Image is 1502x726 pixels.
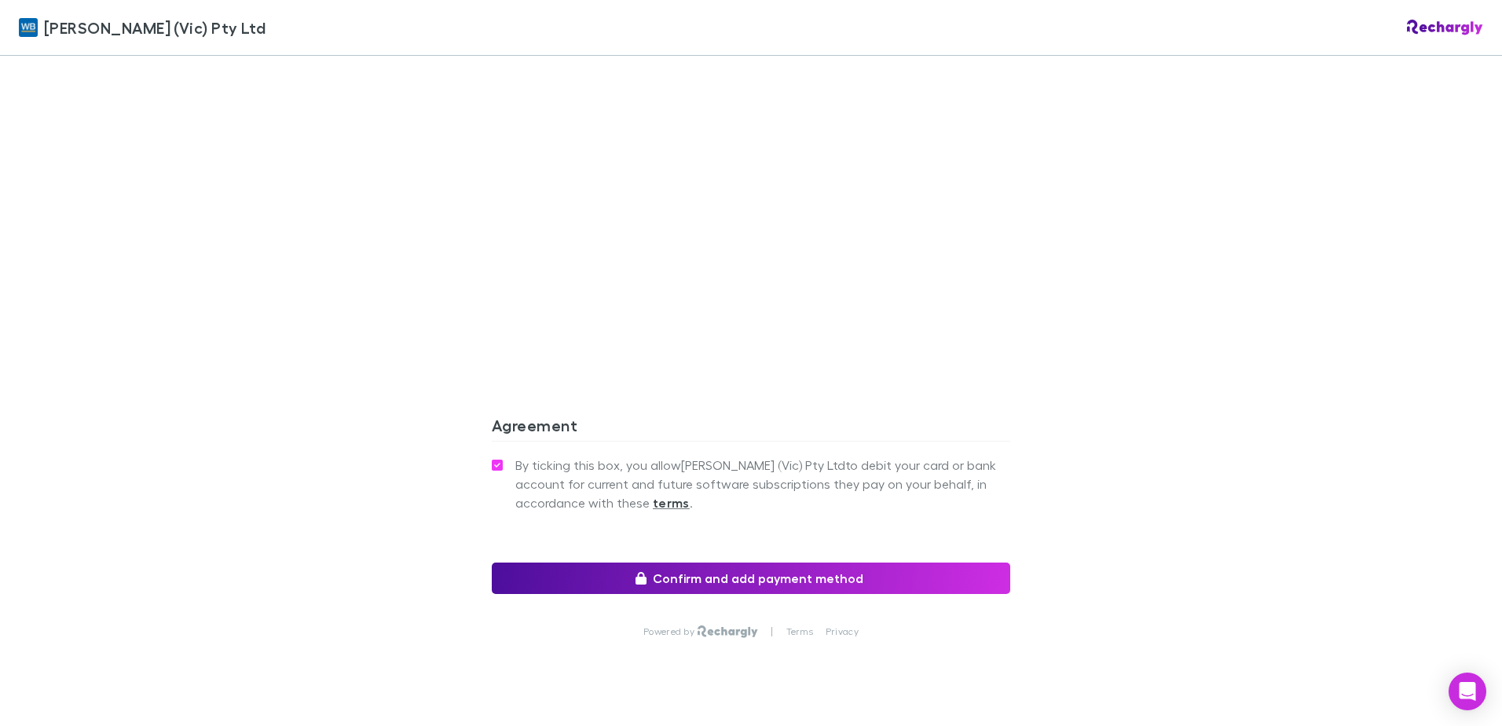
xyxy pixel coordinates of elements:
span: By ticking this box, you allow [PERSON_NAME] (Vic) Pty Ltd to debit your card or bank account for... [515,456,1010,512]
a: Terms [786,625,813,638]
span: [PERSON_NAME] (Vic) Pty Ltd [44,16,266,39]
img: Rechargly Logo [698,625,758,638]
strong: terms [653,495,690,511]
img: Rechargly Logo [1407,20,1483,35]
h3: Agreement [492,416,1010,441]
a: Privacy [826,625,859,638]
button: Confirm and add payment method [492,563,1010,594]
div: Open Intercom Messenger [1449,673,1486,710]
p: | [771,625,773,638]
img: William Buck (Vic) Pty Ltd's Logo [19,18,38,37]
p: Powered by [643,625,698,638]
